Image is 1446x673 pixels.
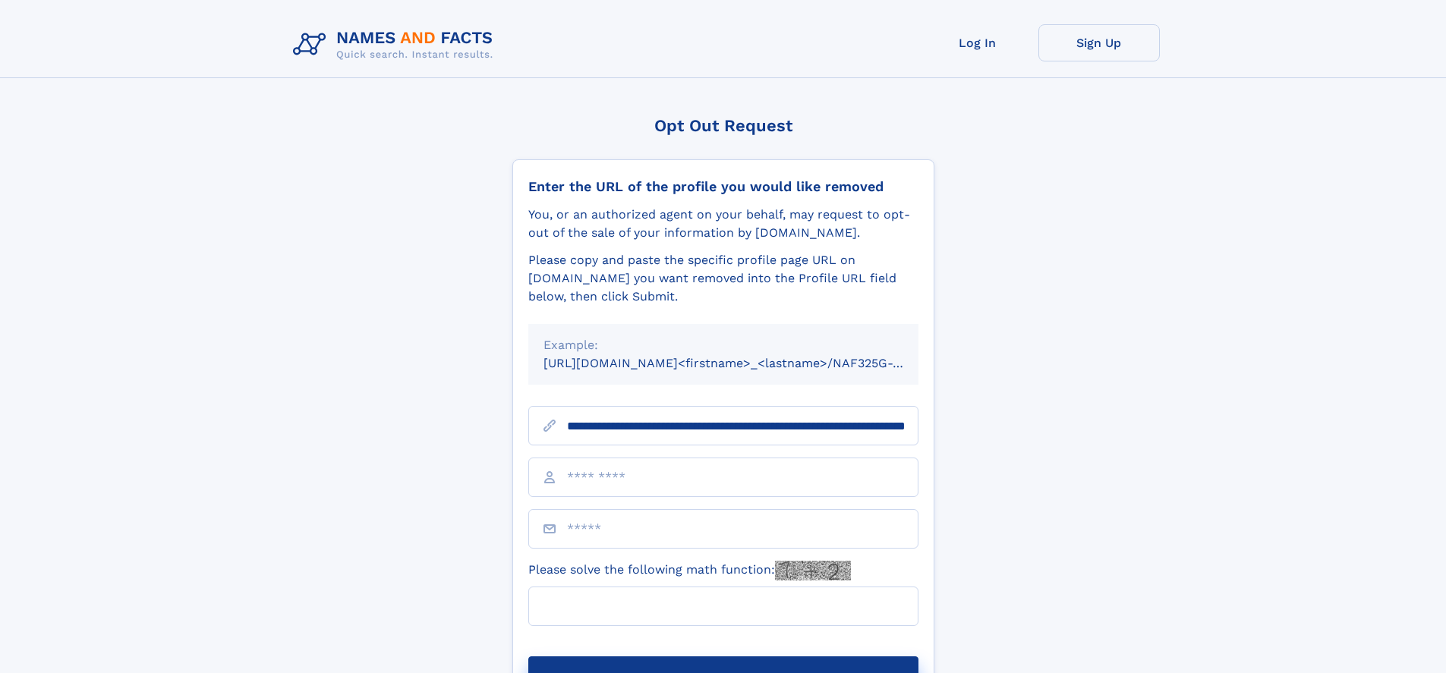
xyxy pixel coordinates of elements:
[528,561,851,580] label: Please solve the following math function:
[1038,24,1160,61] a: Sign Up
[543,356,947,370] small: [URL][DOMAIN_NAME]<firstname>_<lastname>/NAF325G-xxxxxxxx
[543,336,903,354] div: Example:
[287,24,506,65] img: Logo Names and Facts
[528,206,918,242] div: You, or an authorized agent on your behalf, may request to opt-out of the sale of your informatio...
[528,178,918,195] div: Enter the URL of the profile you would like removed
[917,24,1038,61] a: Log In
[528,251,918,306] div: Please copy and paste the specific profile page URL on [DOMAIN_NAME] you want removed into the Pr...
[512,116,934,135] div: Opt Out Request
